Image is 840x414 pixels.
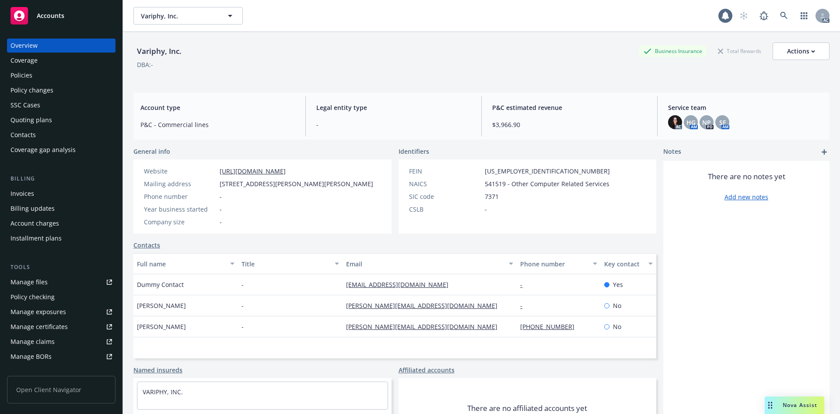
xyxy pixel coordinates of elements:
[668,115,682,129] img: photo
[485,192,499,201] span: 7371
[10,187,34,201] div: Invoices
[409,205,481,214] div: CSLB
[7,4,115,28] a: Accounts
[668,103,822,112] span: Service team
[137,259,225,269] div: Full name
[220,179,373,188] span: [STREET_ADDRESS][PERSON_NAME][PERSON_NAME]
[220,217,222,226] span: -
[765,396,776,414] div: Drag to move
[485,205,487,214] span: -
[144,217,216,226] div: Company size
[409,166,481,176] div: FEIN
[7,290,115,304] a: Policy checking
[520,280,529,289] a: -
[7,263,115,272] div: Tools
[485,166,610,176] span: [US_EMPLOYER_IDENTIFICATION_NUMBER]
[7,320,115,334] a: Manage certificates
[399,365,455,375] a: Affiliated accounts
[346,322,504,331] a: [PERSON_NAME][EMAIL_ADDRESS][DOMAIN_NAME]
[143,388,183,396] a: VARIPHY, INC.
[10,305,66,319] div: Manage exposures
[613,301,621,310] span: No
[485,179,609,188] span: 541519 - Other Computer Related Services
[7,98,115,112] a: SSC Cases
[140,103,295,112] span: Account type
[10,128,36,142] div: Contacts
[775,7,793,25] a: Search
[10,216,59,230] div: Account charges
[10,231,62,245] div: Installment plans
[7,364,115,379] a: Summary of insurance
[7,143,115,157] a: Coverage gap analysis
[7,83,115,97] a: Policy changes
[639,46,707,57] div: Business Insurance
[10,39,38,53] div: Overview
[492,120,647,129] span: $3,966.90
[241,301,244,310] span: -
[10,202,55,216] div: Billing updates
[133,241,160,250] a: Contacts
[10,68,32,82] div: Policies
[316,103,471,112] span: Legal entity type
[10,320,68,334] div: Manage certificates
[144,205,216,214] div: Year business started
[765,396,824,414] button: Nova Assist
[144,192,216,201] div: Phone number
[37,12,64,19] span: Accounts
[137,301,186,310] span: [PERSON_NAME]
[613,322,621,331] span: No
[7,174,115,183] div: Billing
[133,7,243,25] button: Variphy, Inc.
[783,401,817,409] span: Nova Assist
[141,11,217,21] span: Variphy, Inc.
[520,301,529,310] a: -
[7,305,115,319] a: Manage exposures
[316,120,471,129] span: -
[133,46,185,57] div: Variphy, Inc.
[819,147,829,157] a: add
[7,335,115,349] a: Manage claims
[520,259,587,269] div: Phone number
[220,205,222,214] span: -
[7,53,115,67] a: Coverage
[10,364,77,379] div: Summary of insurance
[399,147,429,156] span: Identifiers
[346,259,504,269] div: Email
[241,259,329,269] div: Title
[238,253,343,274] button: Title
[343,253,517,274] button: Email
[10,53,38,67] div: Coverage
[137,322,186,331] span: [PERSON_NAME]
[492,103,647,112] span: P&C estimated revenue
[346,301,504,310] a: [PERSON_NAME][EMAIL_ADDRESS][DOMAIN_NAME]
[10,335,55,349] div: Manage claims
[10,290,55,304] div: Policy checking
[702,118,711,127] span: NP
[140,120,295,129] span: P&C - Commercial lines
[7,275,115,289] a: Manage files
[795,7,813,25] a: Switch app
[409,192,481,201] div: SIC code
[137,60,153,69] div: DBA: -
[133,147,170,156] span: General info
[346,280,455,289] a: [EMAIL_ADDRESS][DOMAIN_NAME]
[735,7,752,25] a: Start snowing
[241,280,244,289] span: -
[10,113,52,127] div: Quoting plans
[10,98,40,112] div: SSC Cases
[601,253,656,274] button: Key contact
[520,322,581,331] a: [PHONE_NUMBER]
[137,280,184,289] span: Dummy Contact
[7,187,115,201] a: Invoices
[133,253,238,274] button: Full name
[220,167,286,175] a: [URL][DOMAIN_NAME]
[604,259,643,269] div: Key contact
[10,83,53,97] div: Policy changes
[613,280,623,289] span: Yes
[7,231,115,245] a: Installment plans
[773,42,829,60] button: Actions
[7,128,115,142] a: Contacts
[133,365,182,375] a: Named insureds
[719,118,726,127] span: SF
